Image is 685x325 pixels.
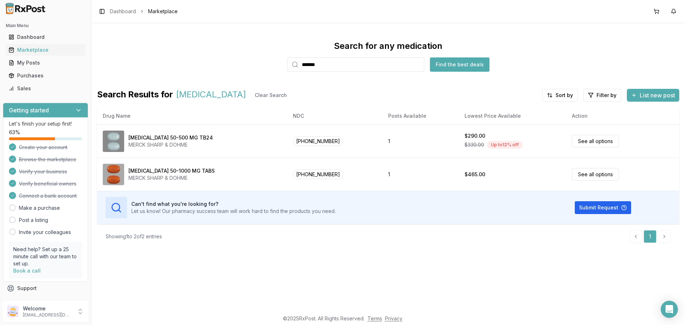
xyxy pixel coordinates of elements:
h2: Main Menu [6,23,85,29]
span: Connect a bank account [19,192,77,199]
a: Terms [367,315,382,321]
div: Up to 12 % off [487,141,523,149]
p: Let us know! Our pharmacy success team will work hard to find the products you need. [131,208,336,215]
div: Sales [9,85,82,92]
button: Support [3,282,88,295]
p: [EMAIL_ADDRESS][DOMAIN_NAME] [23,312,72,318]
th: Action [566,107,680,125]
div: Marketplace [9,46,82,54]
a: Purchases [6,69,85,82]
a: Invite your colleagues [19,229,71,236]
img: Janumet XR 50-500 MG TB24 [103,131,124,152]
button: Sales [3,83,88,94]
a: Sales [6,82,85,95]
a: See all options [572,135,619,147]
span: 63 % [9,129,20,136]
a: 1 [644,230,656,243]
a: Dashboard [110,8,136,15]
button: Find the best deals [430,57,489,72]
a: See all options [572,168,619,181]
span: [PHONE_NUMBER] [293,169,343,179]
th: Lowest Price Available [459,107,566,125]
span: Filter by [597,92,616,99]
button: Marketplace [3,44,88,56]
th: Posts Available [382,107,459,125]
p: Let's finish your setup first! [9,120,82,127]
span: Browse the marketplace [19,156,76,163]
div: $465.00 [465,171,485,178]
button: Clear Search [249,89,293,102]
p: Welcome [23,305,72,312]
a: Make a purchase [19,204,60,212]
p: Need help? Set up a 25 minute call with our team to set up. [13,246,78,267]
td: 1 [382,158,459,191]
td: 1 [382,125,459,158]
div: Purchases [9,72,82,79]
button: Submit Request [575,201,631,214]
h3: Getting started [9,106,49,115]
span: Verify your business [19,168,67,175]
nav: breadcrumb [110,8,178,15]
button: List new post [627,89,679,102]
span: $330.00 [465,141,484,148]
div: MERCK SHARP & DOHME [128,141,213,148]
img: RxPost Logo [3,3,49,14]
button: Filter by [583,89,621,102]
a: Book a call [13,268,41,274]
button: Dashboard [3,31,88,43]
span: Verify beneficial owners [19,180,76,187]
button: My Posts [3,57,88,68]
div: $290.00 [465,132,485,139]
div: [MEDICAL_DATA] 50-1000 MG TABS [128,167,215,174]
span: Sort by [555,92,573,99]
span: Search Results for [97,89,173,102]
a: Dashboard [6,31,85,44]
nav: pagination [629,230,671,243]
a: Privacy [385,315,402,321]
img: Janumet 50-1000 MG TABS [103,164,124,185]
div: Dashboard [9,34,82,41]
img: User avatar [7,306,19,317]
div: Showing 1 to 2 of 2 entries [106,233,162,240]
button: Purchases [3,70,88,81]
div: Search for any medication [334,40,442,52]
a: Post a listing [19,217,48,224]
div: My Posts [9,59,82,66]
button: Feedback [3,295,88,308]
span: Marketplace [148,8,178,15]
h3: Can't find what you're looking for? [131,200,336,208]
div: Open Intercom Messenger [661,301,678,318]
a: My Posts [6,56,85,69]
span: Create your account [19,144,67,151]
button: Sort by [542,89,578,102]
span: [PHONE_NUMBER] [293,136,343,146]
a: List new post [627,92,679,100]
div: [MEDICAL_DATA] 50-500 MG TB24 [128,134,213,141]
th: NDC [287,107,382,125]
span: List new post [640,91,675,100]
div: MERCK SHARP & DOHME [128,174,215,182]
a: Marketplace [6,44,85,56]
span: [MEDICAL_DATA] [176,89,246,102]
span: Feedback [17,298,41,305]
th: Drug Name [97,107,287,125]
